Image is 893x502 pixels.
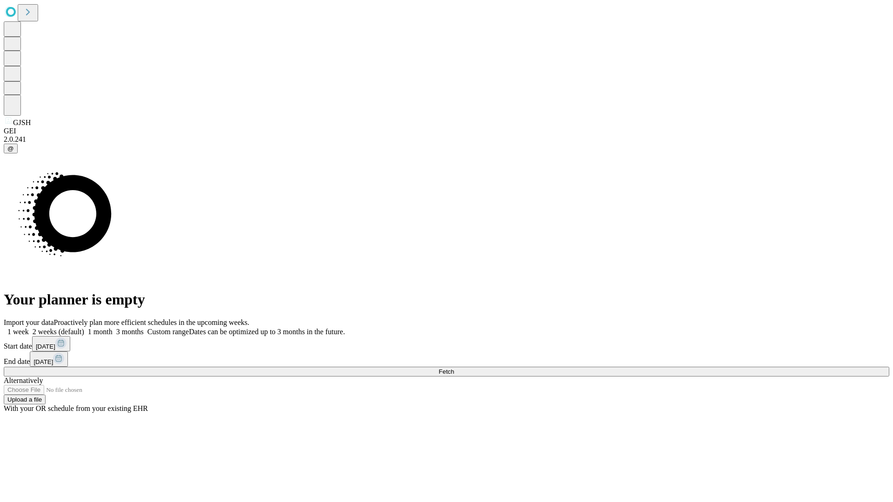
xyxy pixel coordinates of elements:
span: @ [7,145,14,152]
span: 3 months [116,328,144,336]
span: 1 week [7,328,29,336]
span: 2 weeks (default) [33,328,84,336]
span: [DATE] [36,343,55,350]
button: Upload a file [4,395,46,404]
span: Import your data [4,318,54,326]
div: 2.0.241 [4,135,889,144]
span: Custom range [147,328,189,336]
button: [DATE] [32,336,70,351]
div: End date [4,351,889,367]
div: GEI [4,127,889,135]
span: With your OR schedule from your existing EHR [4,404,148,412]
span: Fetch [439,368,454,375]
button: Fetch [4,367,889,376]
span: Proactively plan more efficient schedules in the upcoming weeks. [54,318,249,326]
span: Alternatively [4,376,43,384]
span: 1 month [88,328,113,336]
h1: Your planner is empty [4,291,889,308]
span: [DATE] [33,358,53,365]
div: Start date [4,336,889,351]
span: GJSH [13,119,31,126]
button: @ [4,144,18,153]
button: [DATE] [30,351,68,367]
span: Dates can be optimized up to 3 months in the future. [189,328,345,336]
